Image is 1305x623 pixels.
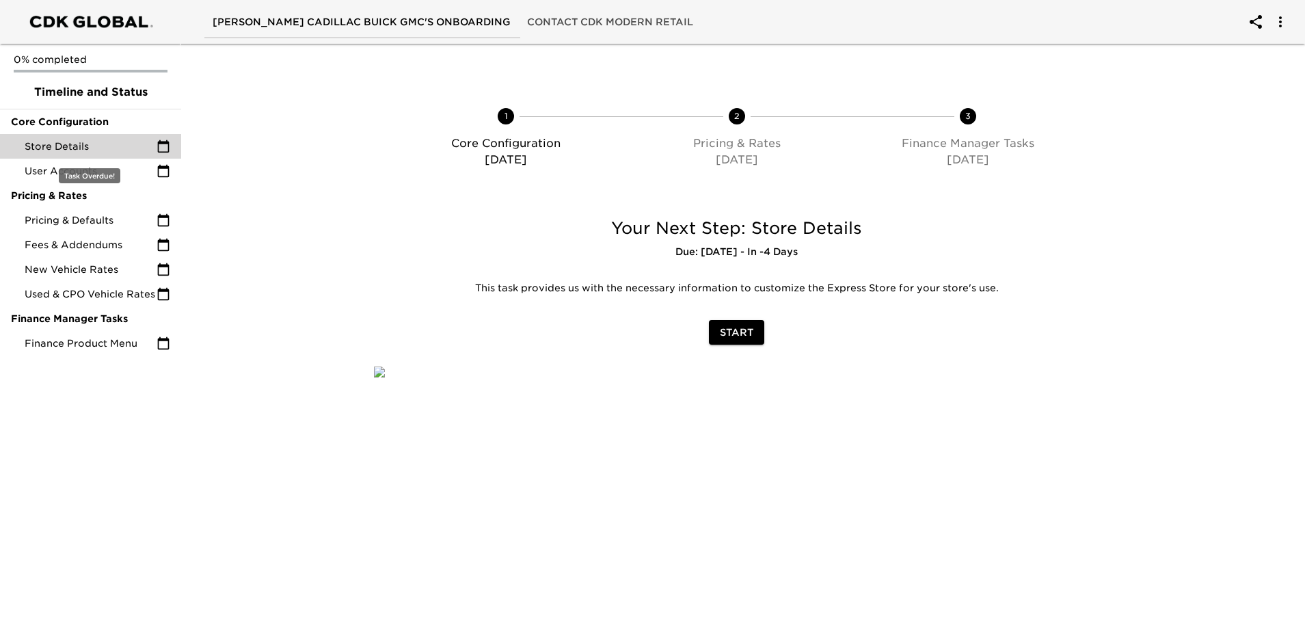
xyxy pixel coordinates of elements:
[25,287,157,301] span: Used & CPO Vehicle Rates
[11,189,170,202] span: Pricing & Rates
[213,14,511,31] span: [PERSON_NAME] Cadillac Buick GMC's Onboarding
[709,320,764,345] button: Start
[627,135,847,152] p: Pricing & Rates
[14,53,167,66] p: 0% completed
[504,111,508,121] text: 1
[384,282,1089,295] p: This task provides us with the necessary information to customize the Express Store for your stor...
[374,245,1099,260] h6: Due: [DATE] - In -4 Days
[25,213,157,227] span: Pricing & Defaults
[396,152,616,168] p: [DATE]
[11,312,170,326] span: Finance Manager Tasks
[1239,5,1272,38] button: account of current user
[1264,5,1297,38] button: account of current user
[965,111,971,121] text: 3
[858,135,1078,152] p: Finance Manager Tasks
[720,324,753,341] span: Start
[25,164,157,178] span: User Accounts
[25,263,157,276] span: New Vehicle Rates
[11,115,170,129] span: Core Configuration
[11,84,170,101] span: Timeline and Status
[25,238,157,252] span: Fees & Addendums
[396,135,616,152] p: Core Configuration
[25,140,157,153] span: Store Details
[374,367,385,377] img: qkibX1zbU72zw90W6Gan%2FTemplates%2FRjS7uaFIXtg43HUzxvoG%2F3e51d9d6-1114-4229-a5bf-f5ca567b6beb.jpg
[527,14,693,31] span: Contact CDK Modern Retail
[627,152,847,168] p: [DATE]
[25,336,157,350] span: Finance Product Menu
[858,152,1078,168] p: [DATE]
[374,217,1099,239] h5: Your Next Step: Store Details
[734,111,740,121] text: 2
